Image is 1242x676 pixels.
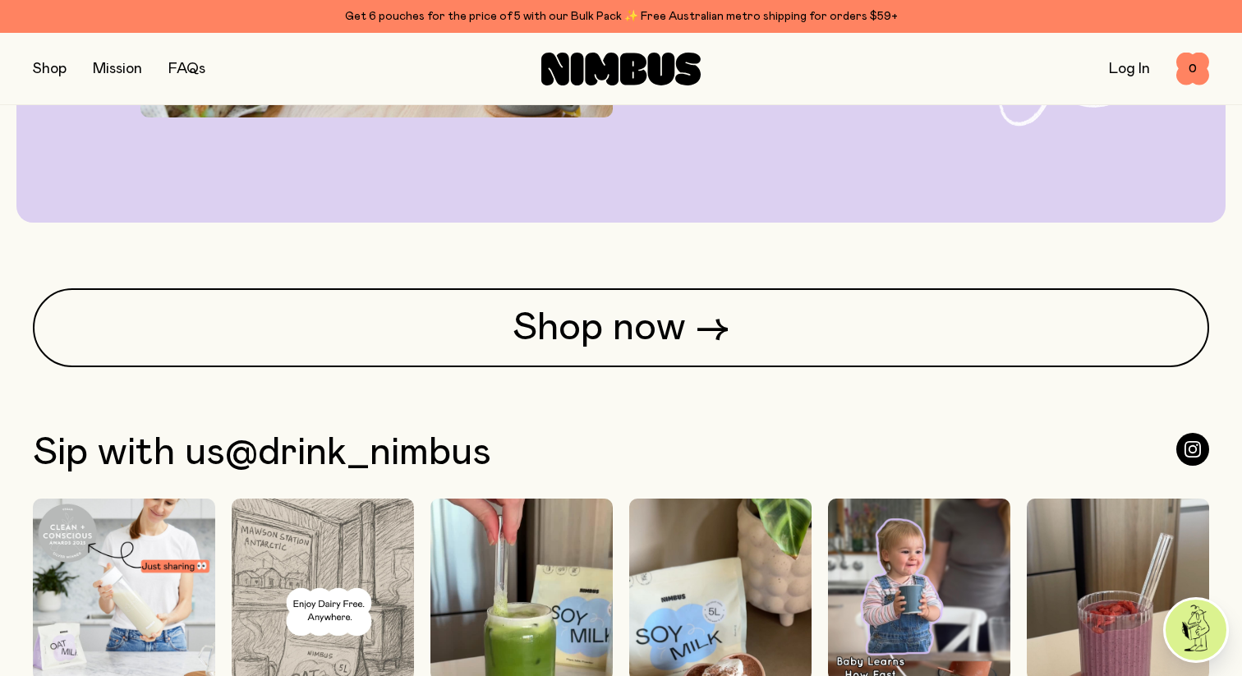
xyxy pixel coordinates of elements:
a: FAQs [168,62,205,76]
a: Mission [93,62,142,76]
img: agent [1166,600,1226,660]
div: Get 6 pouches for the price of 5 with our Bulk Pack ✨ Free Australian metro shipping for orders $59+ [33,7,1209,26]
a: @drink_nimbus [225,433,491,472]
a: Log In [1109,62,1150,76]
button: 0 [1176,53,1209,85]
a: Shop now → [33,288,1209,367]
h2: Sip with us [33,433,491,472]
